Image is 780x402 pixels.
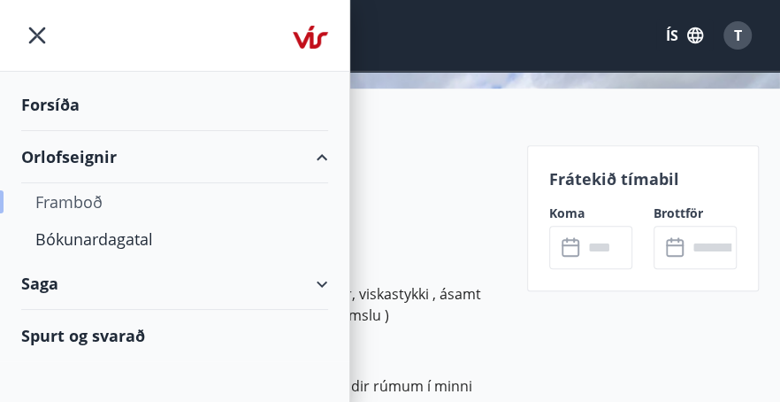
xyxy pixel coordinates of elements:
[716,14,759,57] button: T
[656,19,713,51] button: ÍS
[21,131,328,183] div: Orlofseignir
[549,167,737,190] p: Frátekið tímabil
[21,310,328,361] div: Spurt og svarað
[35,220,314,258] div: Bókunardagatal
[549,205,632,222] label: Koma
[21,79,328,131] div: Forsíða
[35,183,314,220] div: Framboð
[21,258,328,310] div: Saga
[734,26,742,45] span: T
[293,19,328,55] img: union_logo
[21,19,53,51] button: menu
[654,205,737,222] label: Brottför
